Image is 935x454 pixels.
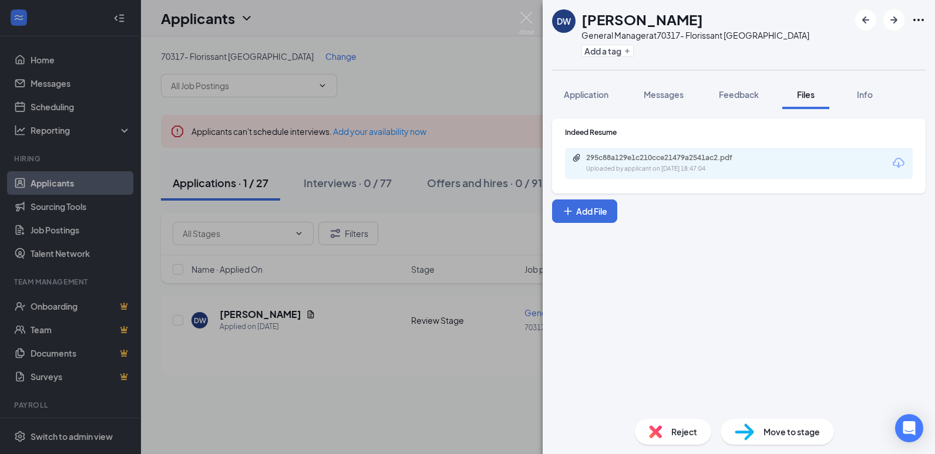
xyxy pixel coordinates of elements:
[581,29,809,41] div: General Manager at 70317- Florissant [GEOGRAPHIC_DATA]
[671,425,697,438] span: Reject
[624,48,631,55] svg: Plus
[562,205,574,217] svg: Plus
[557,15,571,27] div: DW
[552,199,617,223] button: Add FilePlus
[859,13,873,27] svg: ArrowLeftNew
[857,89,873,100] span: Info
[564,89,608,100] span: Application
[581,45,634,57] button: PlusAdd a tag
[887,13,901,27] svg: ArrowRight
[892,156,906,170] svg: Download
[895,414,923,442] div: Open Intercom Messenger
[581,9,703,29] h1: [PERSON_NAME]
[644,89,684,100] span: Messages
[565,127,913,137] div: Indeed Resume
[586,153,751,162] div: 295c88a129e1c210cce21479a2541ac2.pdf
[719,89,759,100] span: Feedback
[572,153,581,162] svg: Paperclip
[855,9,876,31] button: ArrowLeftNew
[764,425,820,438] span: Move to stage
[797,89,815,100] span: Files
[572,153,762,174] a: Paperclip295c88a129e1c210cce21479a2541ac2.pdfUploaded by applicant on [DATE] 18:47:04
[883,9,904,31] button: ArrowRight
[912,13,926,27] svg: Ellipses
[586,164,762,174] div: Uploaded by applicant on [DATE] 18:47:04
